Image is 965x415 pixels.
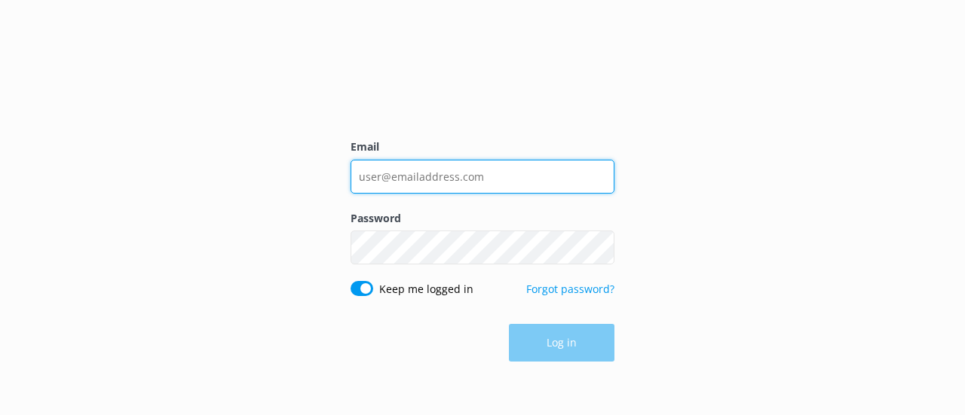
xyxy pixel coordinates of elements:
label: Keep me logged in [379,281,473,298]
button: Show password [584,233,614,263]
input: user@emailaddress.com [351,160,614,194]
label: Email [351,139,614,155]
a: Forgot password? [526,282,614,296]
label: Password [351,210,614,227]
